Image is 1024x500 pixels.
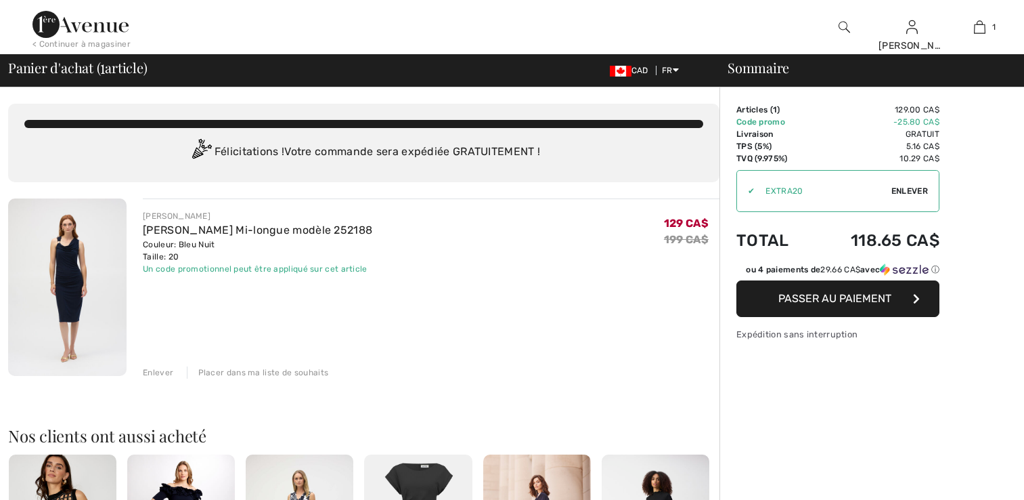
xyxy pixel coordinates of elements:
div: ou 4 paiements de29.66 CA$avecSezzle Cliquez pour en savoir plus sur Sezzle [736,264,939,280]
span: 29.66 CA$ [820,265,860,274]
a: 1 [946,19,1012,35]
div: Placer dans ma liste de souhaits [187,367,329,379]
td: 5.16 CA$ [811,140,939,152]
td: Total [736,217,811,264]
div: Expédition sans interruption [736,328,939,341]
span: CAD [610,66,654,75]
td: Livraison [736,128,811,140]
span: 1 [100,58,105,75]
button: Passer au paiement [736,280,939,317]
span: FR [662,66,679,75]
img: recherche [839,19,850,35]
td: -25.80 CA$ [811,116,939,128]
img: Canadian Dollar [610,66,631,77]
img: Mon panier [974,19,985,35]
div: ou 4 paiements de avec [746,264,939,276]
span: 1 [773,105,777,114]
div: Couleur: Bleu Nuit Taille: 20 [143,238,372,263]
td: 10.29 CA$ [811,152,939,165]
div: < Continuer à magasiner [32,38,131,50]
s: 199 CA$ [664,233,709,246]
img: Sezzle [880,264,929,276]
div: ✔ [737,185,755,197]
td: Gratuit [811,128,939,140]
td: TPS (5%) [736,140,811,152]
td: Code promo [736,116,811,128]
div: [PERSON_NAME] [878,39,945,53]
img: Congratulation2.svg [187,139,215,166]
span: Enlever [891,185,928,197]
div: Félicitations ! Votre commande sera expédiée GRATUITEMENT ! [24,139,703,166]
img: 1ère Avenue [32,11,129,38]
td: 118.65 CA$ [811,217,939,264]
div: Sommaire [711,61,1016,75]
a: Se connecter [906,20,918,33]
span: 129 CA$ [664,217,709,230]
td: 129.00 CA$ [811,104,939,116]
div: [PERSON_NAME] [143,210,372,222]
a: [PERSON_NAME] Mi-longue modèle 252188 [143,224,372,236]
td: TVQ (9.975%) [736,152,811,165]
span: 1 [992,21,996,33]
span: Passer au paiement [778,292,891,305]
img: Robe Fourreau Mi-longue modèle 252188 [8,199,127,376]
h2: Nos clients ont aussi acheté [8,428,719,444]
td: Articles ( ) [736,104,811,116]
div: Un code promotionnel peut être appliqué sur cet article [143,263,372,275]
span: Panier d'achat ( article) [8,61,148,75]
input: Code promo [755,171,891,211]
div: Enlever [143,367,173,379]
img: Mes infos [906,19,918,35]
